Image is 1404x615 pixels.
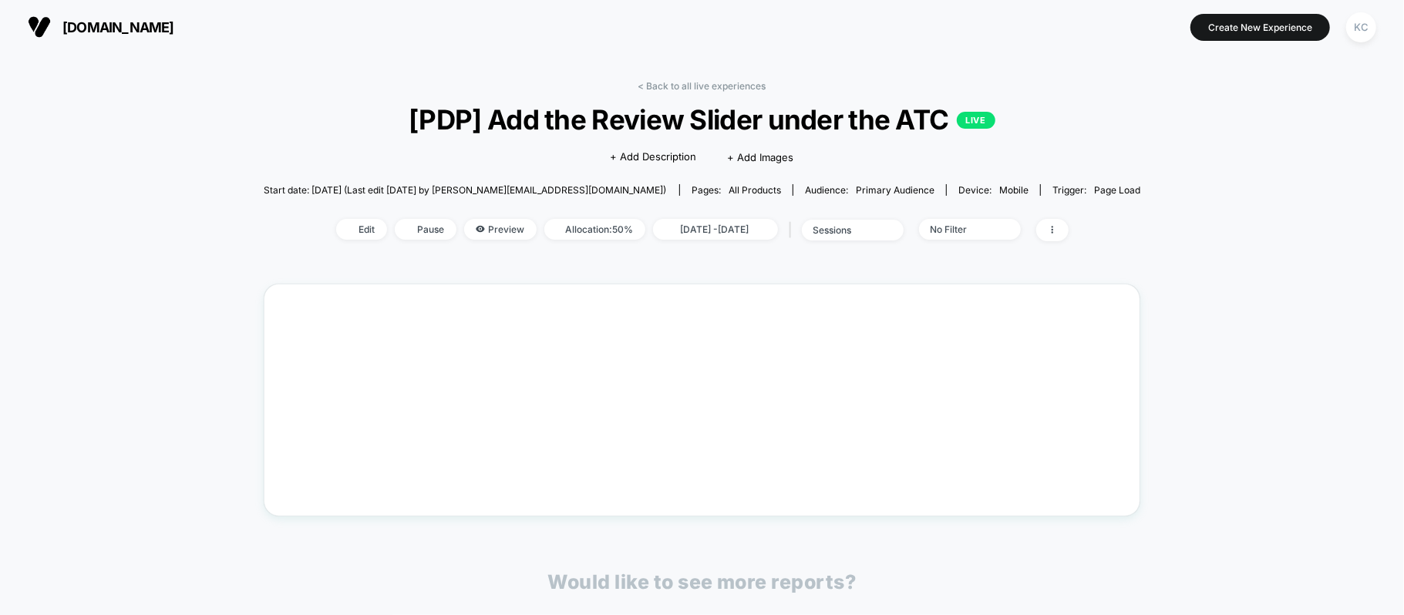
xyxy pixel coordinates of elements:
[957,112,995,129] p: LIVE
[653,219,778,240] span: [DATE] - [DATE]
[1052,184,1140,196] div: Trigger:
[28,15,51,39] img: Visually logo
[805,184,934,196] div: Audience:
[728,151,794,163] span: + Add Images
[544,219,645,240] span: Allocation: 50%
[308,103,1097,136] span: [PDP] Add the Review Slider under the ATC
[23,15,179,39] button: [DOMAIN_NAME]
[1342,12,1381,43] button: KC
[395,219,456,240] span: Pause
[931,223,992,235] div: No Filter
[548,570,857,593] p: Would like to see more reports?
[264,184,666,196] span: Start date: [DATE] (Last edit [DATE] by [PERSON_NAME][EMAIL_ADDRESS][DOMAIN_NAME])
[946,184,1040,196] span: Device:
[856,184,934,196] span: Primary Audience
[62,19,174,35] span: [DOMAIN_NAME]
[1094,184,1140,196] span: Page Load
[638,80,766,92] a: < Back to all live experiences
[729,184,781,196] span: all products
[1190,14,1330,41] button: Create New Experience
[692,184,781,196] div: Pages:
[464,219,537,240] span: Preview
[611,150,697,165] span: + Add Description
[1346,12,1376,42] div: KC
[336,219,387,240] span: Edit
[786,219,802,241] span: |
[999,184,1029,196] span: mobile
[813,224,875,236] div: sessions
